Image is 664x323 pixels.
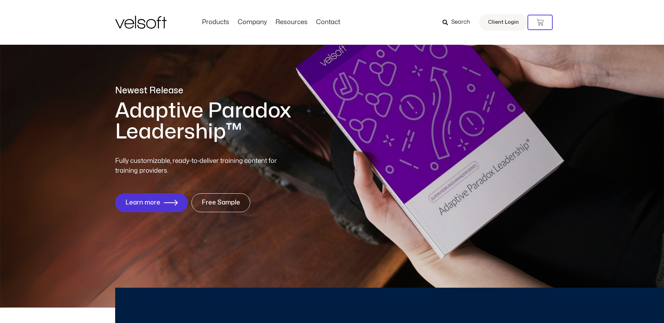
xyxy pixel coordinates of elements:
h1: Adaptive Paradox Leadership™ [115,100,371,142]
a: Client Login [479,14,527,31]
span: Client Login [488,18,519,27]
a: ContactMenu Toggle [312,19,344,26]
a: ProductsMenu Toggle [198,19,233,26]
span: Learn more [125,199,160,206]
span: Free Sample [202,199,240,206]
a: Search [442,16,475,28]
img: Velsoft Training Materials [115,16,167,29]
a: CompanyMenu Toggle [233,19,271,26]
span: Search [451,18,470,27]
p: Fully customizable, ready-to-deliver training content for training providers. [115,156,289,176]
nav: Menu [198,19,344,26]
a: Learn more [115,193,188,212]
p: Newest Release [115,85,371,97]
a: ResourcesMenu Toggle [271,19,312,26]
a: Free Sample [191,193,250,212]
